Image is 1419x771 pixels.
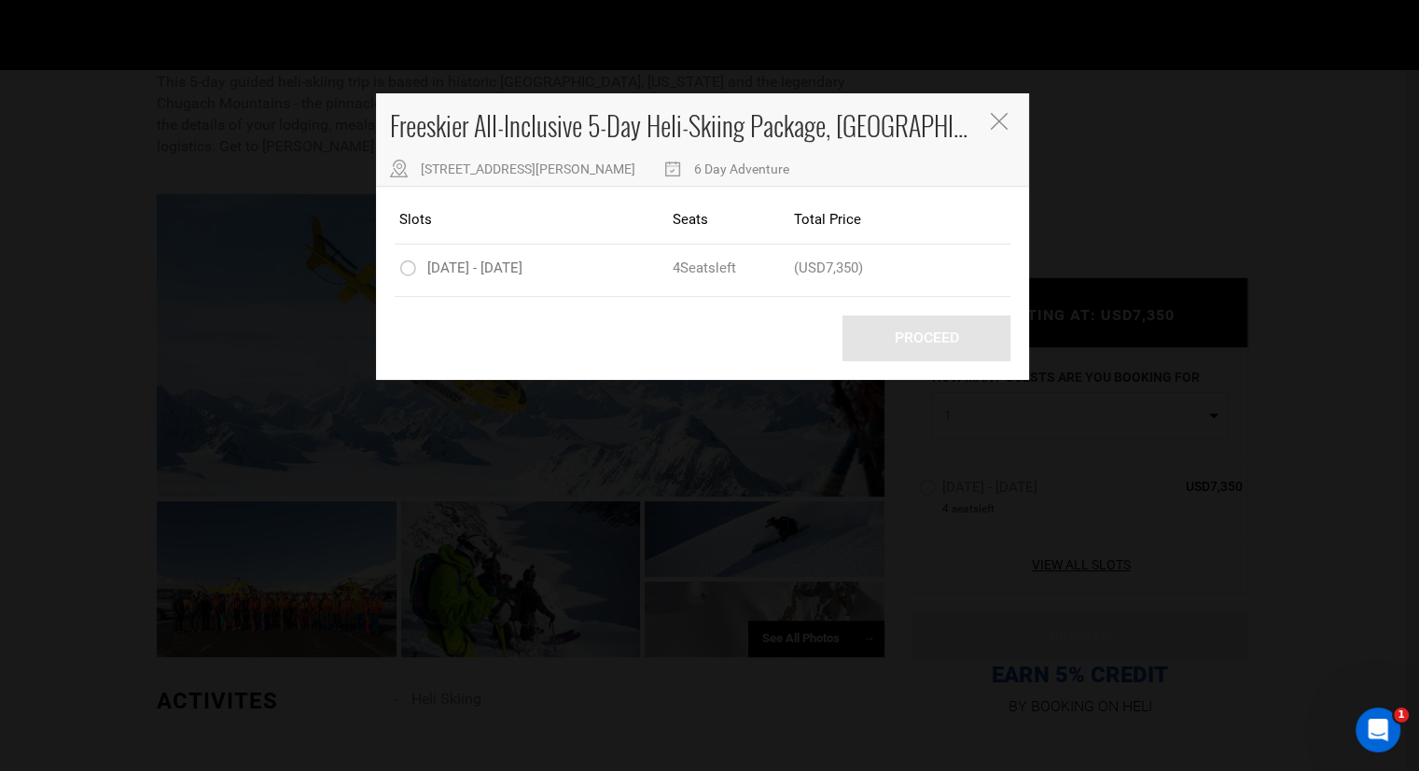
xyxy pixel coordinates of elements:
[794,210,946,230] div: Total Price
[708,259,716,276] span: s
[673,259,794,278] div: left
[794,259,946,278] div: (USD7,350)
[673,210,794,230] div: Seats
[680,259,708,276] span: Seat
[990,113,1010,133] button: Close
[421,161,635,176] span: [STREET_ADDRESS][PERSON_NAME]
[1356,708,1400,752] iframe: Intercom live chat
[842,315,1010,361] button: Proceed
[427,259,522,276] span: [DATE] - [DATE]
[399,210,673,230] div: Slots
[390,106,1144,145] span: Freeskier All-Inclusive 5-Day Heli-Skiing Package, [GEOGRAPHIC_DATA], [US_STATE]
[673,259,716,278] span: 4
[1394,708,1409,722] span: 1
[694,161,789,176] span: 6 Day Adventure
